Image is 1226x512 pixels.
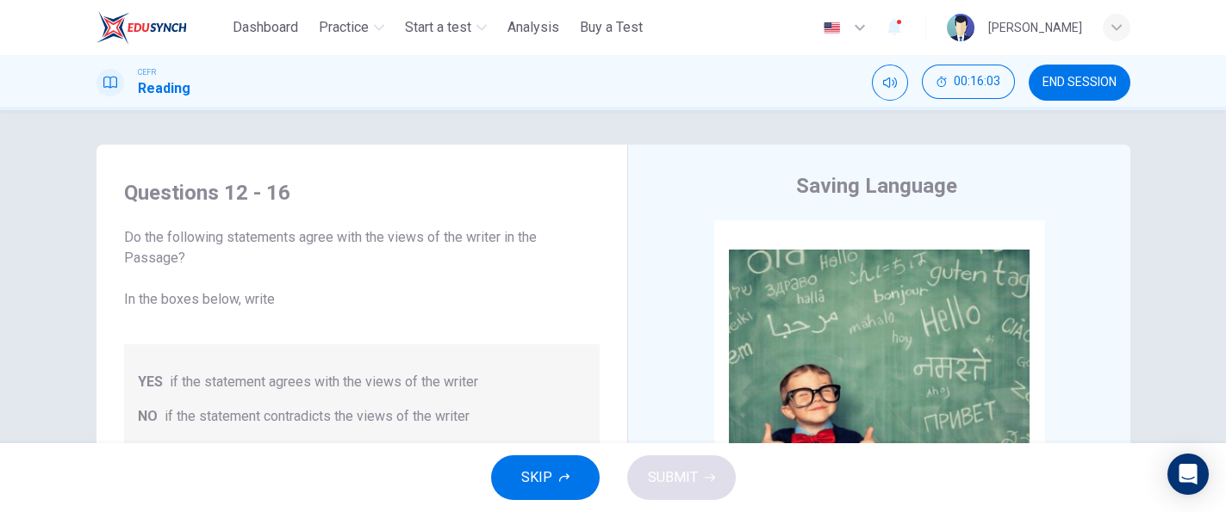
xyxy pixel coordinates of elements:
span: if the statement agrees with the views of the writer [170,372,478,392]
div: [PERSON_NAME] [988,17,1082,38]
span: END SESSION [1042,76,1117,89]
span: SKIP [521,466,552,490]
div: Hide [922,65,1015,101]
span: YES [138,372,163,392]
span: Do the following statements agree with the views of the writer in the Passage? In the boxes below... [124,227,600,310]
img: ELTC logo [96,10,187,45]
span: if the statement contradicts the views of the writer [165,406,470,427]
span: CEFR [138,66,156,78]
h4: Saving Language [796,172,957,200]
div: Open Intercom Messenger [1167,453,1209,495]
span: 00:16:03 [954,75,1000,89]
button: END SESSION [1029,65,1130,101]
div: Mute [872,65,908,101]
button: Analysis [501,12,566,43]
button: Practice [312,12,391,43]
span: Practice [319,17,369,38]
a: ELTC logo [96,10,227,45]
span: NOT GIVEN [138,441,208,461]
h4: Questions 12 - 16 [124,179,600,207]
button: 00:16:03 [922,65,1015,99]
img: Profile picture [947,14,974,41]
span: Buy a Test [580,17,643,38]
span: Analysis [507,17,559,38]
span: NO [138,406,158,427]
button: Buy a Test [573,12,650,43]
h1: Reading [138,78,190,99]
button: SKIP [491,455,600,500]
span: if it is impossible to say what the writer thinks about this [215,441,557,461]
img: en [821,22,843,34]
span: Start a test [405,17,471,38]
button: Dashboard [226,12,305,43]
button: Start a test [398,12,494,43]
span: Dashboard [233,17,298,38]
